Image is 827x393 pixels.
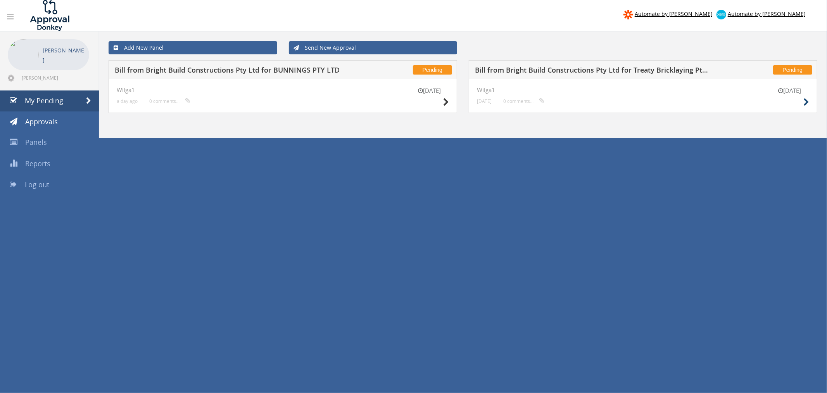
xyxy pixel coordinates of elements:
[109,41,277,54] a: Add New Panel
[413,65,452,75] span: Pending
[115,66,350,76] h5: Bill from Bright Build Constructions Pty Ltd for BUNNINGS PTY LTD
[477,87,809,93] h4: Wilga1
[503,98,544,104] small: 0 comments...
[623,10,633,19] img: zapier-logomark.png
[149,98,190,104] small: 0 comments...
[635,10,713,17] span: Automate by [PERSON_NAME]
[25,96,63,105] span: My Pending
[289,41,458,54] a: Send New Approval
[117,98,138,104] small: a day ago
[770,87,809,95] small: [DATE]
[477,98,492,104] small: [DATE]
[22,75,88,81] span: [PERSON_NAME][EMAIL_ADDRESS][DOMAIN_NAME]
[410,87,449,95] small: [DATE]
[117,87,449,93] h4: Wilga1
[25,117,58,126] span: Approvals
[728,10,806,17] span: Automate by [PERSON_NAME]
[25,137,47,147] span: Panels
[475,66,710,76] h5: Bill from Bright Build Constructions Pty Ltd for Treaty Bricklaying Pty Ltd
[717,10,726,19] img: xero-logo.png
[773,65,812,75] span: Pending
[43,45,85,65] p: [PERSON_NAME]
